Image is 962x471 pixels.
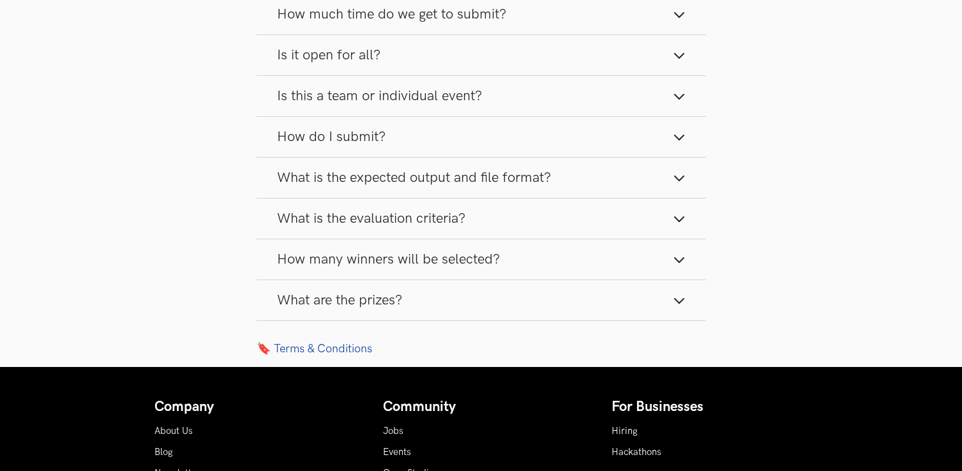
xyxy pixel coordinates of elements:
span: What is the evaluation criteria? [277,210,465,227]
span: Is this a team or individual event? [277,87,482,105]
h4: Company [154,399,351,415]
button: What is the evaluation criteria? [257,198,706,239]
span: How much time do we get to submit? [277,6,506,23]
button: What is the expected output and file format? [257,158,706,198]
a: About Us [154,426,193,437]
span: How do I submit? [277,128,386,146]
button: How many winners will be selected? [257,239,706,280]
a: Hackathons [612,447,661,458]
button: What are the prizes? [257,280,706,320]
span: Is it open for all? [277,47,380,64]
button: Is this a team or individual event? [257,76,706,116]
a: Jobs [383,426,403,437]
span: What are the prizes? [277,292,402,309]
h4: Community [383,399,580,415]
button: Is it open for all? [257,35,706,75]
a: Events [383,447,411,458]
h4: For Businesses [612,399,808,415]
a: Blog [154,447,173,458]
a: Hiring [612,426,638,437]
span: How many winners will be selected? [277,251,500,268]
button: How do I submit? [257,117,706,157]
span: What is the expected output and file format? [277,169,551,186]
a: 🔖 Terms & Conditions [257,341,706,355]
